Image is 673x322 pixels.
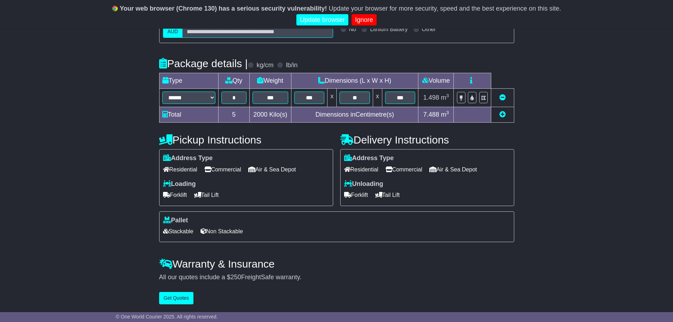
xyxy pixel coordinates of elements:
[249,107,291,123] td: Kilo(s)
[344,189,368,200] span: Forklift
[159,274,514,281] div: All our quotes include a $ FreightSafe warranty.
[159,134,333,146] h4: Pickup Instructions
[218,107,249,123] td: 5
[344,164,378,175] span: Residential
[423,111,439,118] span: 7.488
[194,189,219,200] span: Tail Lift
[352,14,377,26] a: Ignore
[159,258,514,270] h4: Warranty & Insurance
[441,94,449,101] span: m
[163,25,183,38] label: AUD
[256,62,273,69] label: kg/cm
[159,58,248,69] h4: Package details |
[327,89,337,107] td: x
[163,226,193,237] span: Stackable
[373,89,382,107] td: x
[340,134,514,146] h4: Delivery Instructions
[163,189,187,200] span: Forklift
[159,73,218,89] td: Type
[446,93,449,98] sup: 3
[370,26,408,33] label: Lithium Battery
[344,154,394,162] label: Address Type
[163,180,196,188] label: Loading
[201,226,243,237] span: Non Stackable
[375,189,400,200] span: Tail Lift
[499,94,506,101] a: Remove this item
[385,164,422,175] span: Commercial
[429,164,477,175] span: Air & Sea Depot
[286,62,297,69] label: lb/in
[249,73,291,89] td: Weight
[418,73,454,89] td: Volume
[441,111,449,118] span: m
[499,111,506,118] a: Add new item
[116,314,218,320] span: © One World Courier 2025. All rights reserved.
[291,107,418,123] td: Dimensions in Centimetre(s)
[423,94,439,101] span: 1.498
[231,274,241,281] span: 250
[248,164,296,175] span: Air & Sea Depot
[163,217,188,224] label: Pallet
[329,5,561,12] span: Update your browser for more security, speed and the best experience on this site.
[120,5,327,12] b: Your web browser (Chrome 130) has a serious security vulnerability!
[253,111,267,118] span: 2000
[163,154,213,162] label: Address Type
[296,14,348,26] a: Update browser
[159,292,194,304] button: Get Quotes
[163,164,197,175] span: Residential
[291,73,418,89] td: Dimensions (L x W x H)
[422,26,436,33] label: Other
[159,107,218,123] td: Total
[446,110,449,115] sup: 3
[218,73,249,89] td: Qty
[204,164,241,175] span: Commercial
[344,180,383,188] label: Unloading
[349,26,356,33] label: No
